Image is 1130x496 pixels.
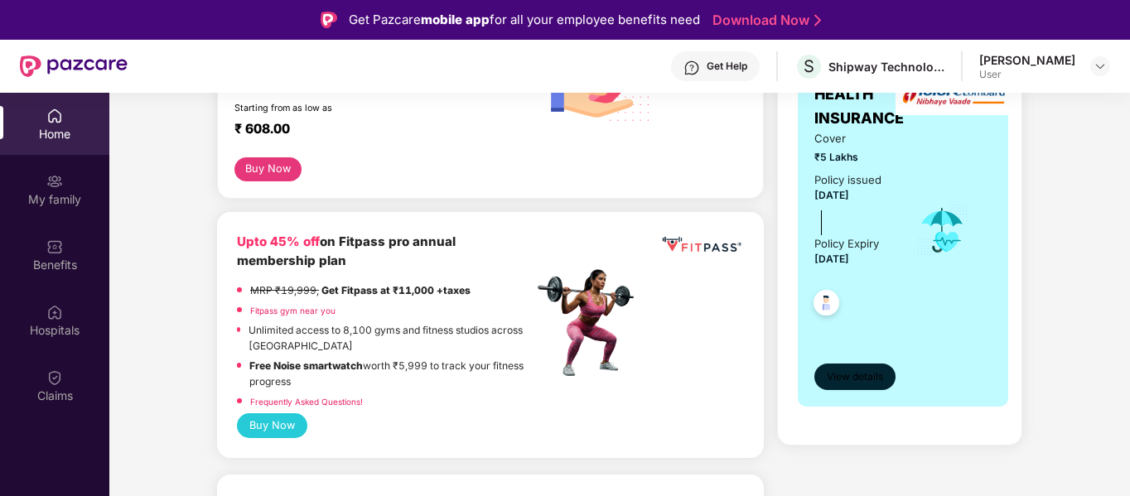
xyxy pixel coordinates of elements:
a: Frequently Asked Questions! [250,397,363,407]
span: Cover [814,130,892,147]
img: insurerLogo [896,75,1012,115]
div: [PERSON_NAME] [979,52,1075,68]
img: svg+xml;base64,PHN2ZyBpZD0iSGVscC0zMngzMiIgeG1sbnM9Imh0dHA6Ly93d3cudzMub3JnLzIwMDAvc3ZnIiB3aWR0aD... [683,60,700,76]
img: fppp.png [659,232,744,258]
div: Policy Expiry [814,235,879,253]
p: Unlimited access to 8,100 gyms and fitness studios across [GEOGRAPHIC_DATA] [249,322,533,354]
img: icon [915,203,969,258]
span: View details [827,369,883,385]
div: Get Help [707,60,747,73]
img: Stroke [814,12,821,29]
span: S [804,56,814,76]
span: [DATE] [814,189,849,201]
strong: mobile app [421,12,490,27]
button: Buy Now [237,413,307,438]
img: fpp.png [533,265,649,381]
div: Starting from as low as [234,103,463,114]
div: Policy issued [814,171,881,189]
span: ₹5 Lakhs [814,149,892,165]
img: New Pazcare Logo [20,55,128,77]
img: svg+xml;base64,PHN2ZyBpZD0iQmVuZWZpdHMiIHhtbG5zPSJodHRwOi8vd3d3LnczLm9yZy8yMDAwL3N2ZyIgd2lkdGg9Ij... [46,238,63,255]
img: svg+xml;base64,PHN2ZyBpZD0iSG9zcGl0YWxzIiB4bWxucz0iaHR0cDovL3d3dy53My5vcmcvMjAwMC9zdmciIHdpZHRoPS... [46,304,63,320]
img: svg+xml;base64,PHN2ZyB3aWR0aD0iMjAiIGhlaWdodD0iMjAiIHZpZXdCb3g9IjAgMCAyMCAyMCIgZmlsbD0ibm9uZSIgeG... [46,173,63,190]
div: Get Pazcare for all your employee benefits need [349,10,700,30]
p: worth ₹5,999 to track your fitness progress [249,358,533,389]
img: Logo [321,12,337,28]
img: svg+xml;base64,PHN2ZyBpZD0iRHJvcGRvd24tMzJ4MzIiIHhtbG5zPSJodHRwOi8vd3d3LnczLm9yZy8yMDAwL3N2ZyIgd2... [1094,60,1107,73]
div: ₹ 608.00 [234,121,517,141]
strong: Free Noise smartwatch [249,359,363,372]
b: on Fitpass pro annual membership plan [237,234,456,269]
span: [DATE] [814,253,849,265]
del: MRP ₹19,999, [250,284,319,296]
img: svg+xml;base64,PHN2ZyBpZD0iSG9tZSIgeG1sbnM9Imh0dHA6Ly93d3cudzMub3JnLzIwMDAvc3ZnIiB3aWR0aD0iMjAiIG... [46,108,63,124]
div: Shipway Technology Pvt. Ltd [828,59,944,75]
b: Upto 45% off [237,234,320,249]
strong: Get Fitpass at ₹11,000 +taxes [321,284,471,296]
img: svg+xml;base64,PHN2ZyB4bWxucz0iaHR0cDovL3d3dy53My5vcmcvMjAwMC9zdmciIHdpZHRoPSI0OC45NDMiIGhlaWdodD... [806,285,847,325]
button: View details [814,364,896,390]
img: svg+xml;base64,PHN2ZyBpZD0iQ2xhaW0iIHhtbG5zPSJodHRwOi8vd3d3LnczLm9yZy8yMDAwL3N2ZyIgd2lkdGg9IjIwIi... [46,369,63,386]
div: User [979,68,1075,81]
a: Fitpass gym near you [250,306,336,315]
span: GROUP HEALTH INSURANCE [814,60,904,130]
button: Buy Now [234,157,302,181]
a: Download Now [712,12,816,29]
